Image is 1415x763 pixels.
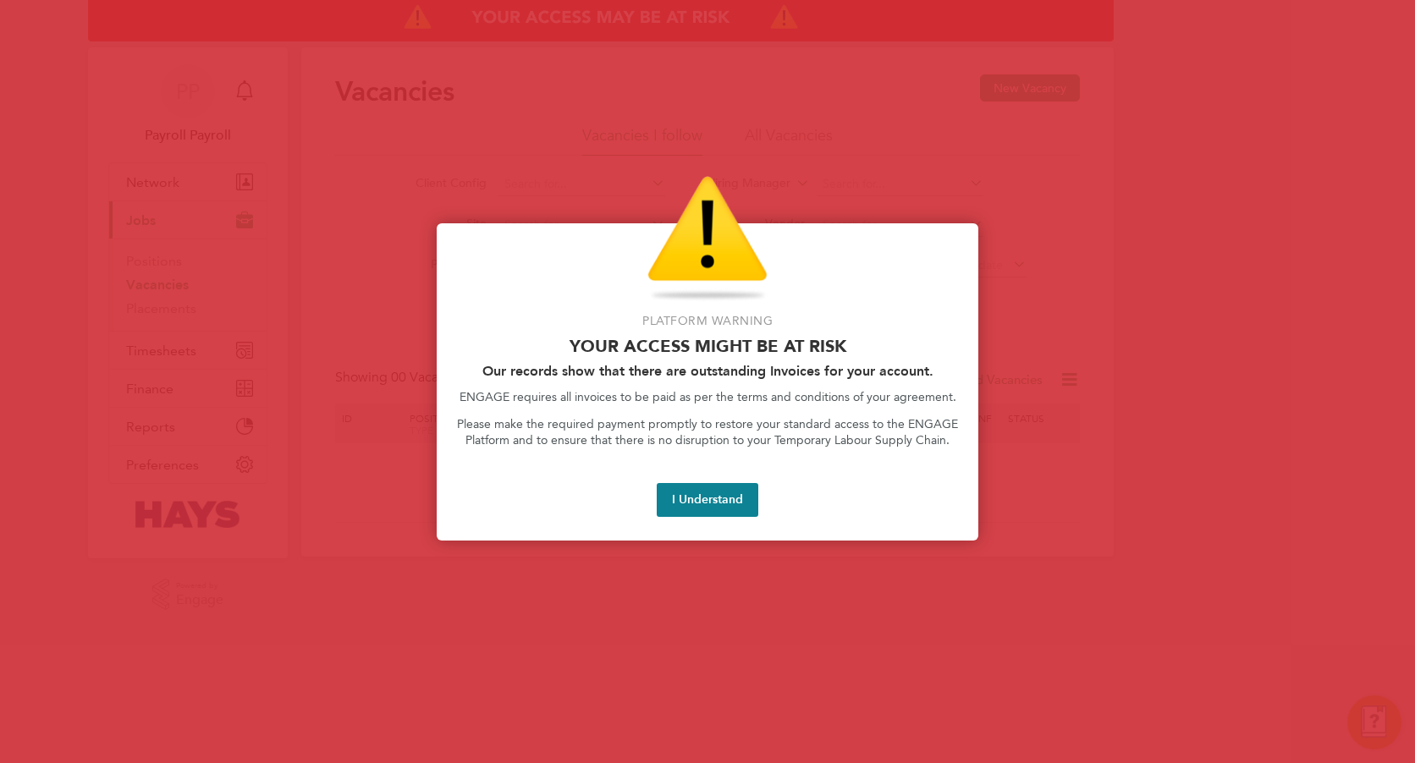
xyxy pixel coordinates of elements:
[457,336,958,356] p: Your access might be at risk
[457,363,958,379] h2: Our records show that there are outstanding Invoices for your account.
[437,223,978,541] div: Access At Risk
[457,416,958,449] p: Please make the required payment promptly to restore your standard access to the ENGAGE Platform ...
[657,483,758,517] button: I Understand
[457,389,958,406] p: ENGAGE requires all invoices to be paid as per the terms and conditions of your agreement.
[457,313,958,330] p: Platform Warning
[647,176,768,303] img: Warning Icon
